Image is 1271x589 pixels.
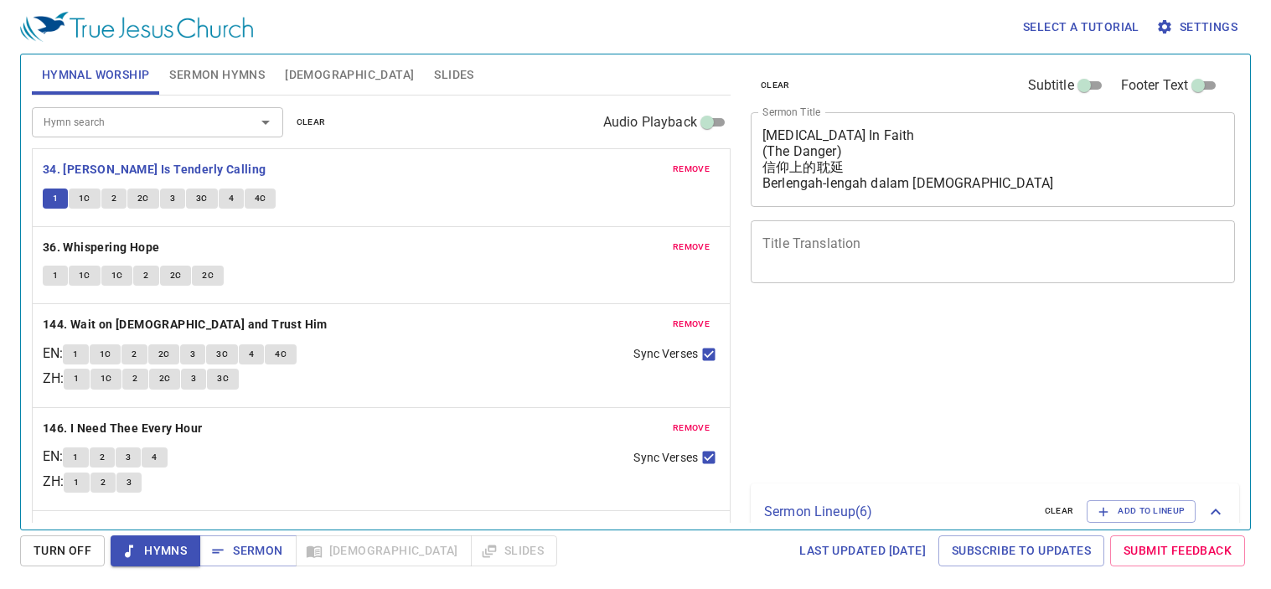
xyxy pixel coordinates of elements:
[1153,12,1244,43] button: Settings
[53,268,58,283] span: 1
[1098,504,1185,519] span: Add to Lineup
[249,347,254,362] span: 4
[1028,75,1074,96] span: Subtitle
[1016,12,1146,43] button: Select a tutorial
[219,189,244,209] button: 4
[64,369,89,389] button: 1
[663,237,720,257] button: remove
[43,159,269,180] button: 34. [PERSON_NAME] Is Tenderly Calling
[239,344,264,364] button: 4
[132,347,137,362] span: 2
[43,237,163,258] button: 36. Whispering Hope
[69,189,101,209] button: 1C
[1045,504,1074,519] span: clear
[170,268,182,283] span: 2C
[160,266,192,286] button: 2C
[142,447,167,468] button: 4
[192,266,224,286] button: 2C
[90,447,115,468] button: 2
[265,344,297,364] button: 4C
[133,266,158,286] button: 2
[751,75,800,96] button: clear
[74,475,79,490] span: 1
[159,371,171,386] span: 2C
[73,347,78,362] span: 1
[101,266,133,286] button: 1C
[116,473,142,493] button: 3
[761,78,790,93] span: clear
[202,268,214,283] span: 2C
[43,189,68,209] button: 1
[126,450,131,465] span: 3
[207,369,239,389] button: 3C
[64,473,89,493] button: 1
[43,237,160,258] b: 36. Whispering Hope
[90,473,116,493] button: 2
[43,314,328,335] b: 144. Wait on [DEMOGRAPHIC_DATA] and Trust Him
[34,540,91,561] span: Turn Off
[663,418,720,438] button: remove
[229,191,234,206] span: 4
[148,344,180,364] button: 2C
[79,268,90,283] span: 1C
[122,369,147,389] button: 2
[1124,540,1232,561] span: Submit Feedback
[160,189,185,209] button: 3
[90,369,122,389] button: 1C
[1035,501,1084,521] button: clear
[149,369,181,389] button: 2C
[199,535,296,566] button: Sermon
[111,191,116,206] span: 2
[297,115,326,130] span: clear
[952,540,1091,561] span: Subscribe to Updates
[744,301,1140,478] iframe: from-child
[206,344,238,364] button: 3C
[43,447,63,467] p: EN :
[191,371,196,386] span: 3
[1023,17,1139,38] span: Select a tutorial
[1087,500,1196,522] button: Add to Lineup
[43,521,253,542] b: 149. Leaning on the Everlasting Arms
[213,540,282,561] span: Sermon
[43,418,205,439] button: 146. I Need Thee Every Hour
[158,347,170,362] span: 2C
[663,159,720,179] button: remove
[673,421,710,436] span: remove
[43,369,64,389] p: ZH :
[101,475,106,490] span: 2
[43,344,63,364] p: EN :
[799,540,926,561] span: Last updated [DATE]
[43,418,203,439] b: 146. I Need Thee Every Hour
[245,189,276,209] button: 4C
[762,127,1223,191] textarea: [MEDICAL_DATA] In Faith (The Danger) 信仰上的耽延 Berlengah-lengah dalam [DEMOGRAPHIC_DATA]
[43,521,256,542] button: 149. Leaning on the Everlasting Arms
[100,347,111,362] span: 1C
[938,535,1104,566] a: Subscribe to Updates
[255,191,266,206] span: 4C
[673,240,710,255] span: remove
[673,317,710,332] span: remove
[196,191,208,206] span: 3C
[217,371,229,386] span: 3C
[127,475,132,490] span: 3
[751,483,1239,539] div: Sermon Lineup(6)clearAdd to Lineup
[43,472,64,492] p: ZH :
[216,347,228,362] span: 3C
[73,450,78,465] span: 1
[42,65,150,85] span: Hymnal Worship
[1110,535,1245,566] a: Submit Feedback
[90,344,121,364] button: 1C
[124,540,187,561] span: Hymns
[74,371,79,386] span: 1
[121,344,147,364] button: 2
[101,371,112,386] span: 1C
[663,314,720,334] button: remove
[69,266,101,286] button: 1C
[116,447,141,468] button: 3
[111,535,200,566] button: Hymns
[673,162,710,177] span: remove
[663,521,720,541] button: remove
[43,266,68,286] button: 1
[170,191,175,206] span: 3
[63,344,88,364] button: 1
